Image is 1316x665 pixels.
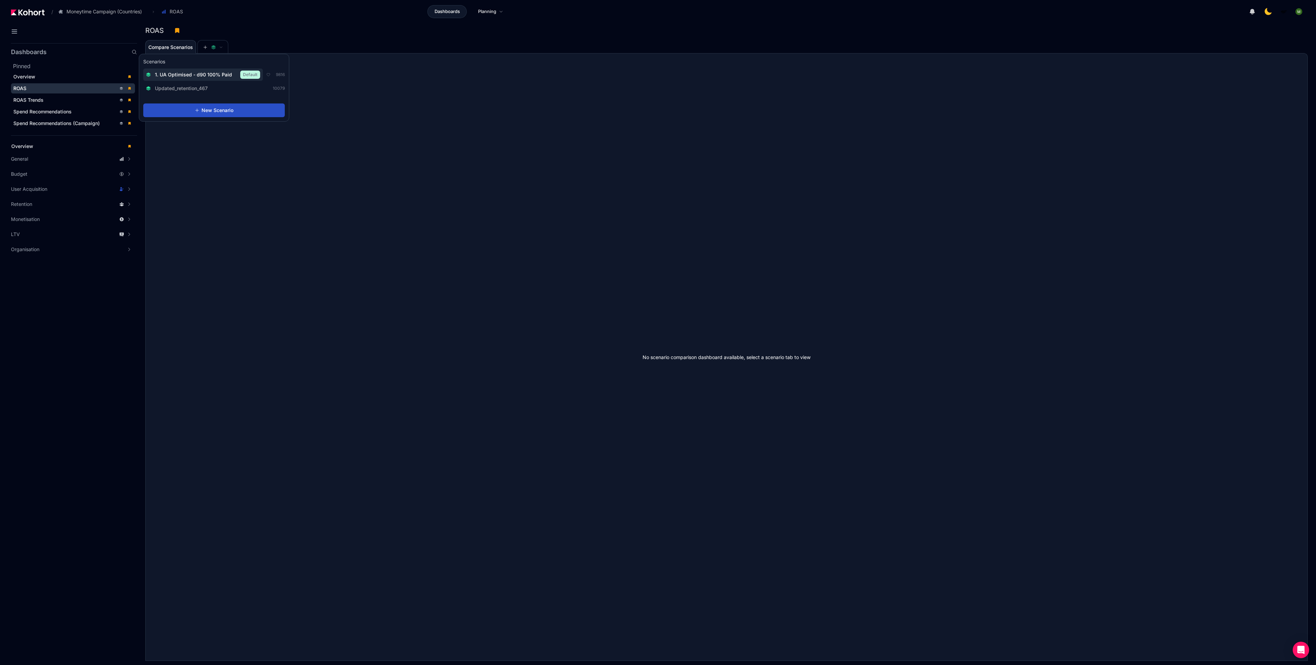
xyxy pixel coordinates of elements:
span: LTV [11,231,20,238]
span: Overview [13,74,35,79]
span: Spend Recommendations (Campaign) [13,120,100,126]
a: Spend Recommendations [11,107,135,117]
div: No scenario comparison dashboard available, select a scenario tab to view [146,53,1307,661]
button: Updated_retention_467 [143,83,215,94]
span: User Acquisition [11,186,47,193]
span: Overview [11,143,33,149]
div: Open Intercom Messenger [1293,642,1309,658]
button: ROAS [158,6,190,17]
span: Monetisation [11,216,40,223]
span: Retention [11,201,32,208]
span: › [151,9,156,14]
span: Organisation [11,246,39,253]
a: Planning [471,5,510,18]
img: logo_MoneyTimeLogo_1_20250619094856634230.png [1280,8,1287,15]
span: Default [240,71,260,79]
span: Compare Scenarios [148,45,193,50]
h2: Dashboards [11,49,47,55]
button: 1. UA Optimised - d90 100% PaidDefault [143,69,263,81]
a: Dashboards [427,5,467,18]
a: Overview [11,72,135,82]
a: ROAS Trends [11,95,135,105]
button: New Scenario [143,103,285,117]
a: ROAS [11,83,135,94]
h2: Pinned [13,62,137,70]
span: New Scenario [202,107,233,114]
span: / [46,8,53,15]
a: Overview [9,141,135,151]
span: Budget [11,171,27,177]
img: Kohort logo [11,9,45,15]
h3: ROAS [145,27,168,34]
span: Dashboards [435,8,460,15]
h3: Scenarios [143,58,165,66]
span: Moneytime Campaign (Countries) [66,8,142,15]
span: 9816 [276,72,285,77]
span: General [11,156,28,162]
span: ROAS [170,8,183,15]
button: Moneytime Campaign (Countries) [54,6,149,17]
span: 1. UA Optimised - d90 100% Paid [155,71,232,78]
span: 10079 [273,86,285,91]
span: Spend Recommendations [13,109,72,114]
span: ROAS Trends [13,97,44,103]
span: Planning [478,8,496,15]
a: Spend Recommendations (Campaign) [11,118,135,128]
span: ROAS [13,85,26,91]
span: Updated_retention_467 [155,85,208,92]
